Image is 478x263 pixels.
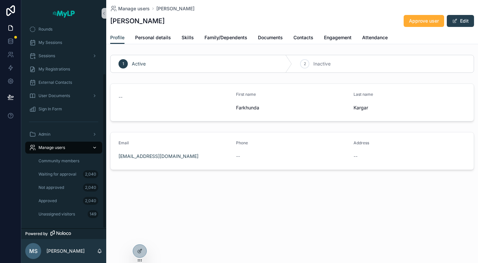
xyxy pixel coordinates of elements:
[25,50,102,62] a: Sessions
[25,231,48,236] span: Powered by
[39,27,52,32] span: Rounds
[404,15,444,27] button: Approve user
[39,93,70,98] span: User Documents
[83,184,98,192] div: 2,040
[39,80,72,85] span: External Contacts
[156,5,195,12] a: [PERSON_NAME]
[447,15,474,27] button: Edit
[25,128,102,140] a: Admin
[236,104,348,111] span: Farkhunda
[293,32,313,45] a: Contacts
[39,106,62,112] span: Sign In Form
[25,90,102,102] a: User Documents
[110,34,124,41] span: Profile
[258,32,283,45] a: Documents
[135,32,171,45] a: Personal details
[110,32,124,44] a: Profile
[39,53,55,59] span: Sessions
[52,8,75,19] img: App logo
[33,168,102,180] a: Waiting for approval2,040
[258,34,283,41] span: Documents
[236,92,256,97] span: First name
[118,5,150,12] span: Manage users
[135,34,171,41] span: Personal details
[21,27,106,228] div: scrollable content
[110,5,150,12] a: Manage users
[304,61,306,66] span: 2
[132,61,146,67] span: Active
[39,185,64,190] span: Not approved
[236,140,248,145] span: Phone
[182,32,194,45] a: Skills
[119,94,122,100] span: --
[122,61,124,66] span: 1
[236,153,240,160] span: --
[324,32,352,45] a: Engagement
[39,132,50,137] span: Admin
[29,247,38,255] span: MS
[39,145,65,150] span: Manage users
[362,32,388,45] a: Attendance
[25,63,102,75] a: My Registrations
[25,23,102,35] a: Rounds
[354,92,373,97] span: Last name
[33,208,102,220] a: Unassigned visitors149
[182,34,194,41] span: Skills
[324,34,352,41] span: Engagement
[362,34,388,41] span: Attendance
[409,18,439,24] span: Approve user
[25,103,102,115] a: Sign In Form
[83,197,98,205] div: 2,040
[39,172,76,177] span: Waiting for approval
[39,211,75,217] span: Unassigned visitors
[33,195,102,207] a: Approved2,040
[88,210,98,218] div: 149
[354,153,358,160] span: --
[25,76,102,88] a: External Contacts
[110,16,165,26] h1: [PERSON_NAME]
[33,182,102,194] a: Not approved2,040
[21,228,106,239] a: Powered by
[313,61,331,67] span: Inactive
[25,142,102,154] a: Manage users
[83,170,98,178] div: 2,040
[39,66,70,72] span: My Registrations
[119,153,199,160] a: [EMAIL_ADDRESS][DOMAIN_NAME]
[204,34,247,41] span: Family/Dependents
[25,37,102,49] a: My Sessions
[354,140,369,145] span: Address
[46,248,85,254] p: [PERSON_NAME]
[39,198,57,203] span: Approved
[39,40,62,45] span: My Sessions
[354,104,466,111] span: Kargar
[33,155,102,167] a: Community members
[293,34,313,41] span: Contacts
[204,32,247,45] a: Family/Dependents
[39,158,79,164] span: Community members
[119,140,129,145] span: Email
